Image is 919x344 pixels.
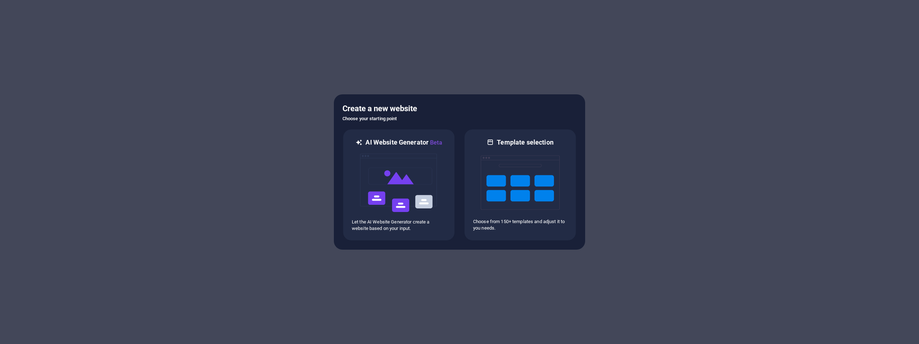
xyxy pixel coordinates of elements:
[473,218,567,231] p: Choose from 150+ templates and adjust it to you needs.
[365,138,442,147] h6: AI Website Generator
[359,147,438,219] img: ai
[497,138,553,147] h6: Template selection
[342,129,455,241] div: AI Website GeneratorBetaaiLet the AI Website Generator create a website based on your input.
[342,103,577,114] h5: Create a new website
[342,114,577,123] h6: Choose your starting point
[464,129,577,241] div: Template selectionChoose from 150+ templates and adjust it to you needs.
[352,219,446,232] p: Let the AI Website Generator create a website based on your input.
[429,139,442,146] span: Beta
